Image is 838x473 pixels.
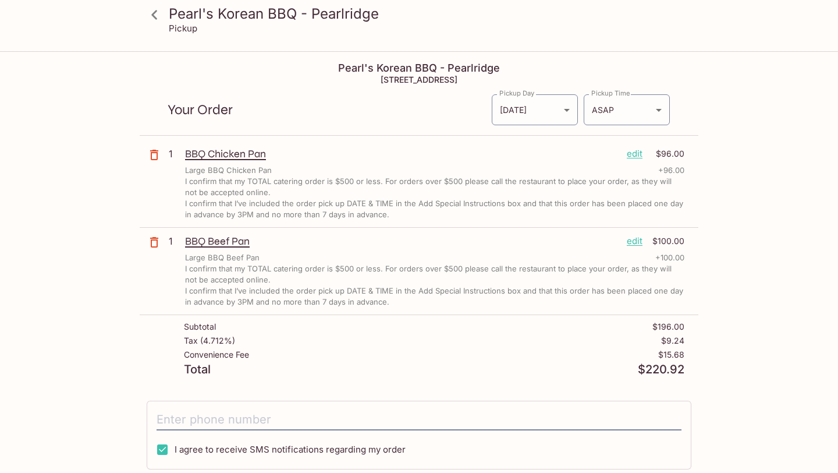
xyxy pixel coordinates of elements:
[658,165,684,176] p: + 96.00
[157,408,681,430] input: Enter phone number
[169,23,197,34] p: Pickup
[591,89,630,98] label: Pickup Time
[627,147,642,160] p: edit
[185,198,684,220] p: I confirm that I’ve included the order pick up DATE & TIME in the Add Special Instructions box an...
[649,147,684,160] p: $96.00
[169,5,689,23] h3: Pearl's Korean BBQ - Pearlridge
[492,94,578,125] div: [DATE]
[168,104,491,115] p: Your Order
[658,350,684,359] p: $15.68
[185,263,684,285] p: I confirm that my TOTAL catering order is $500 or less. For orders over $500 please call the rest...
[649,235,684,248] p: $100.00
[184,364,211,375] p: Total
[584,94,670,125] div: ASAP
[169,147,180,160] p: 1
[169,235,180,248] p: 1
[185,165,272,176] p: Large BBQ Chicken Pan
[184,350,249,359] p: Convenience Fee
[175,444,406,455] span: I agree to receive SMS notifications regarding my order
[185,285,684,308] p: I confirm that I’ve included the order pick up DATE & TIME in the Add Special Instructions box an...
[185,147,617,160] p: BBQ Chicken Pan
[655,252,684,263] p: + 100.00
[185,176,684,198] p: I confirm that my TOTAL catering order is $500 or less. For orders over $500 please call the rest...
[140,62,698,75] h4: Pearl's Korean BBQ - Pearlridge
[638,364,684,375] p: $220.92
[184,322,216,331] p: Subtotal
[184,336,235,345] p: Tax ( 4.712% )
[499,89,534,98] label: Pickup Day
[185,235,617,248] p: BBQ Beef Pan
[661,336,684,345] p: $9.24
[140,75,698,84] h5: [STREET_ADDRESS]
[627,235,642,248] p: edit
[652,322,684,331] p: $196.00
[185,252,260,263] p: Large BBQ Beef Pan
